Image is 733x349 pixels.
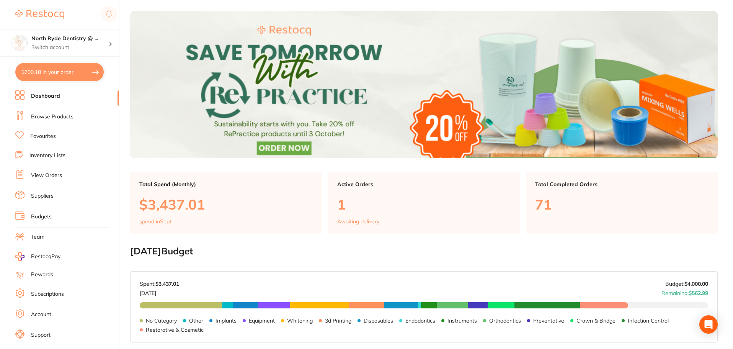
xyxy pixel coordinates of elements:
p: Endodontics [405,318,435,324]
p: Instruments [447,318,477,324]
p: Remaining: [661,287,708,296]
p: Total Completed Orders [535,181,709,187]
p: Total Spend (Monthly) [139,181,313,187]
a: Inventory Lists [29,152,65,159]
h4: North Ryde Dentistry @ Macquarie Park [31,35,109,43]
a: Total Spend (Monthly)$3,437.01spend inSept [130,172,322,234]
strong: $4,000.00 [684,280,708,287]
p: Awaiting delivery [337,218,379,224]
a: View Orders [31,172,62,179]
p: Active Orders [337,181,511,187]
a: Support [31,331,51,339]
p: Disposables [364,318,393,324]
p: [DATE] [140,287,179,296]
a: Restocq Logo [15,6,64,23]
p: Restorative & Cosmetic [146,327,204,333]
a: Budgets [31,213,52,221]
p: 71 [535,197,709,212]
img: Dashboard [130,11,718,158]
p: Crown & Bridge [576,318,615,324]
a: Team [31,233,44,241]
img: RestocqPay [15,252,24,261]
p: spend in Sept [139,218,171,224]
p: 3d Printing [325,318,351,324]
img: Restocq Logo [15,10,64,19]
p: Other [189,318,203,324]
button: $700.18 in your order [15,63,104,81]
a: Suppliers [31,192,54,200]
p: 1 [337,197,511,212]
span: RestocqPay [31,253,60,261]
p: Infection Control [628,318,669,324]
a: Rewards [31,271,53,279]
a: Browse Products [31,113,73,121]
a: Favourites [30,133,56,140]
a: Account [31,311,51,318]
img: North Ryde Dentistry @ Macquarie Park [12,35,27,51]
strong: $3,437.01 [155,280,179,287]
p: Orthodontics [489,318,521,324]
p: $3,437.01 [139,197,313,212]
p: Implants [215,318,237,324]
div: Open Intercom Messenger [699,315,718,334]
p: No Category [146,318,177,324]
p: Budget: [665,281,708,287]
a: Dashboard [31,92,60,100]
a: Subscriptions [31,290,64,298]
p: Equipment [249,318,275,324]
p: Spent: [140,281,179,287]
a: RestocqPay [15,252,60,261]
h2: [DATE] Budget [130,246,718,257]
strong: $562.99 [689,290,708,297]
p: Preventative [533,318,564,324]
a: Total Completed Orders71 [526,172,718,234]
a: Active Orders1Awaiting delivery [328,172,520,234]
p: Switch account [31,44,109,51]
p: Whitening [287,318,313,324]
